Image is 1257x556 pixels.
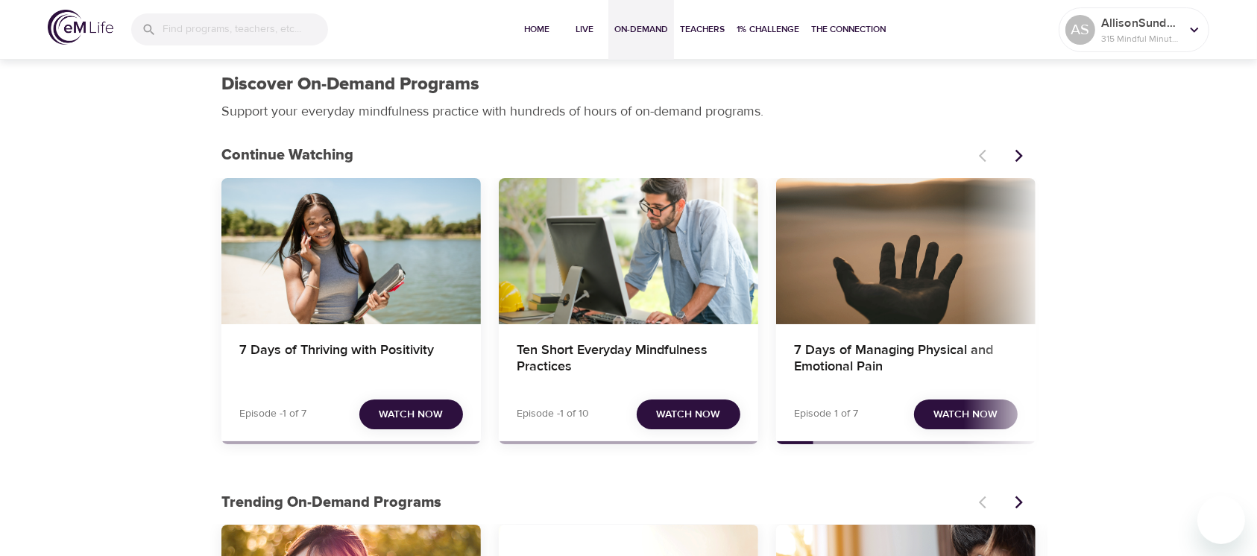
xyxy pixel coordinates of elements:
[737,22,799,37] span: 1% Challenge
[567,22,602,37] span: Live
[221,74,479,95] h1: Discover On-Demand Programs
[811,22,886,37] span: The Connection
[914,399,1018,430] button: Watch Now
[379,405,444,424] span: Watch Now
[239,406,306,422] p: Episode -1 of 7
[221,147,970,164] h3: Continue Watching
[221,491,970,514] p: Trending On-Demand Programs
[1003,139,1036,172] button: Next items
[657,405,721,424] span: Watch Now
[776,178,1036,324] button: 7 Days of Managing Physical and Emotional Pain
[221,178,481,324] button: 7 Days of Thriving with Positivity
[1101,32,1180,45] p: 315 Mindful Minutes
[1197,496,1245,544] iframe: Button to launch messaging window
[1003,486,1036,519] button: Next items
[794,342,1018,378] h4: 7 Days of Managing Physical and Emotional Pain
[163,13,328,45] input: Find programs, teachers, etc...
[1101,14,1180,32] p: AllisonSundstrom
[614,22,668,37] span: On-Demand
[499,178,758,324] button: Ten Short Everyday Mindfulness Practices
[517,342,740,378] h4: Ten Short Everyday Mindfulness Practices
[48,10,113,45] img: logo
[519,22,555,37] span: Home
[359,399,463,430] button: Watch Now
[517,406,589,422] p: Episode -1 of 10
[794,406,858,422] p: Episode 1 of 7
[221,101,781,121] p: Support your everyday mindfulness practice with hundreds of hours of on-demand programs.
[239,342,463,378] h4: 7 Days of Thriving with Positivity
[1065,15,1095,45] div: AS
[680,22,725,37] span: Teachers
[637,399,740,430] button: Watch Now
[934,405,998,424] span: Watch Now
